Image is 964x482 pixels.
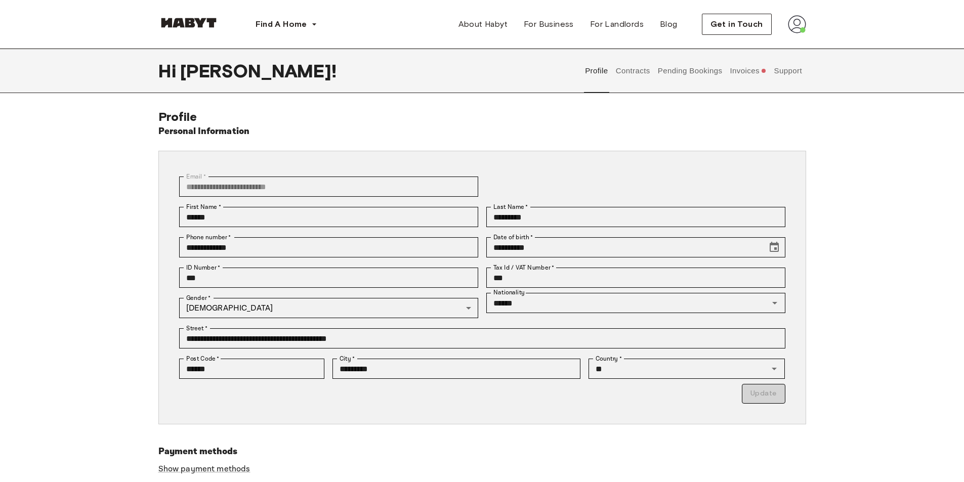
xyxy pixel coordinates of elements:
[186,263,220,272] label: ID Number
[516,14,582,34] a: For Business
[652,14,686,34] a: Blog
[767,362,781,376] button: Open
[729,49,768,93] button: Invoices
[340,354,355,363] label: City
[158,124,250,139] h6: Personal Information
[493,263,554,272] label: Tax Id / VAT Number
[179,298,478,318] div: [DEMOGRAPHIC_DATA]
[186,233,231,242] label: Phone number
[450,14,516,34] a: About Habyt
[158,464,250,474] a: Show payment methods
[614,49,651,93] button: Contracts
[768,296,782,310] button: Open
[186,202,221,211] label: First Name
[186,172,206,181] label: Email
[179,177,478,197] div: You can't change your email address at the moment. Please reach out to customer support in case y...
[656,49,724,93] button: Pending Bookings
[256,18,307,30] span: Find A Home
[584,49,610,93] button: Profile
[158,60,180,81] span: Hi
[458,18,508,30] span: About Habyt
[596,354,622,363] label: Country
[180,60,337,81] span: [PERSON_NAME] !
[493,288,525,297] label: Nationality
[788,15,806,33] img: avatar
[158,445,806,459] h6: Payment methods
[247,14,325,34] button: Find A Home
[764,237,784,257] button: Choose date, selected date is Oct 21, 1988
[158,109,197,124] span: Profile
[158,18,219,28] img: Habyt
[702,14,772,35] button: Get in Touch
[581,49,806,93] div: user profile tabs
[186,354,220,363] label: Post Code
[493,202,528,211] label: Last Name
[773,49,804,93] button: Support
[493,233,533,242] label: Date of birth
[660,18,678,30] span: Blog
[186,324,207,333] label: Street
[590,18,644,30] span: For Landlords
[582,14,652,34] a: For Landlords
[710,18,763,30] span: Get in Touch
[186,293,211,302] label: Gender
[524,18,574,30] span: For Business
